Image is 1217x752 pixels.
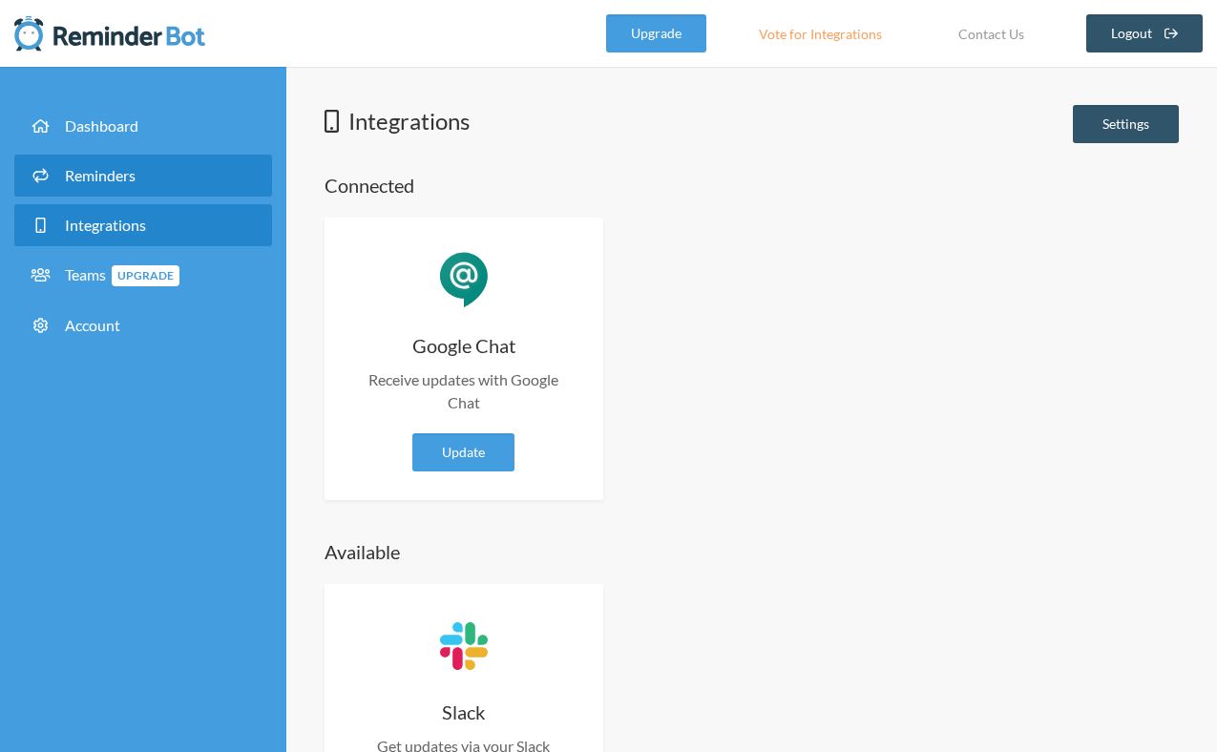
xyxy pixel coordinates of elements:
a: Vote for Integrations [735,14,906,52]
img: Reminder Bot [14,14,205,52]
span: Dashboard [65,116,138,135]
a: Reminders [14,155,272,197]
h4: Google Chat [353,332,575,359]
h4: Available [325,538,1179,565]
a: Integrations [14,204,272,246]
a: Account [14,304,272,346]
h4: Connected [325,172,1179,198]
a: Upgrade [606,14,706,52]
a: Settings [1073,105,1179,143]
span: Teams [65,265,179,283]
span: Upgrade [112,265,179,286]
p: Receive updates with Google Chat [353,368,575,414]
span: Reminders [65,166,136,184]
span: Integrations [65,216,146,234]
a: Update [412,433,514,471]
h1: Integrations [325,105,470,137]
a: Logout [1086,14,1204,52]
h4: Slack [353,699,575,725]
a: TeamsUpgrade [14,254,272,297]
a: Contact Us [934,14,1048,52]
a: Dashboard [14,105,272,147]
span: Account [65,316,120,334]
